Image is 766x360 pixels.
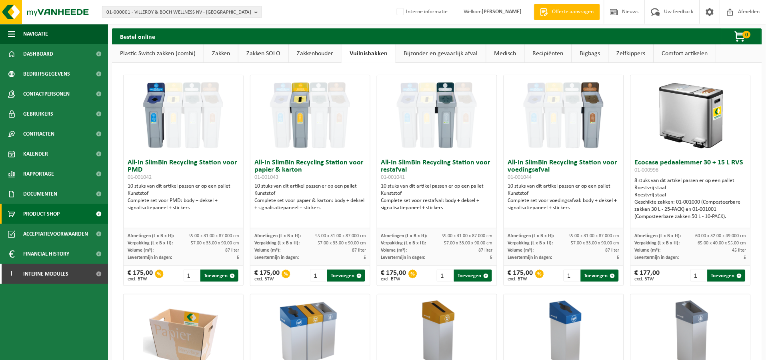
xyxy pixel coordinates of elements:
span: 55.00 x 31.00 x 87.000 cm [315,234,366,238]
span: Acceptatievoorwaarden [23,224,88,244]
span: 57.00 x 33.00 x 90.00 cm [191,241,239,246]
span: Levertermijn in dagen: [635,255,679,260]
a: Zelfkippers [609,44,654,63]
span: 55.00 x 31.00 x 87.000 cm [442,234,493,238]
div: Kunststof [254,190,366,197]
input: 1 [564,270,580,282]
span: 01-001042 [128,174,152,180]
span: Interne modules [23,264,68,284]
span: Documenten [23,184,57,204]
div: 10 stuks van dit artikel passen er op een pallet [254,183,366,212]
button: Toevoegen [327,270,365,282]
div: Complete set voor PMD: body + deksel + signalisatiepaneel + stickers [128,197,239,212]
span: 55.00 x 31.00 x 87.000 cm [188,234,239,238]
img: 01-001044 [524,75,604,155]
span: 65.00 x 40.00 x 55.00 cm [698,241,746,246]
span: Financial History [23,244,69,264]
button: Toevoegen [454,270,492,282]
span: 5 [364,255,366,260]
span: Dashboard [23,44,53,64]
div: Complete set voor papier & karton: body + deksel + signalisatiepaneel + stickers [254,197,366,212]
a: Bijzonder en gevaarlijk afval [396,44,486,63]
h3: All-In SlimBin Recycling Station voor PMD [128,159,239,181]
span: 57.00 x 33.00 x 90.00 cm [318,241,366,246]
span: excl. BTW [635,277,660,282]
a: Recipiënten [525,44,572,63]
span: 45 liter [732,248,746,253]
button: Toevoegen [708,270,746,282]
span: Volume (m³): [508,248,534,253]
span: Afmetingen (L x B x H): [635,234,681,238]
input: 1 [310,270,326,282]
div: € 175,00 [128,270,153,282]
h3: Ecocasa pedaalemmer 30 + 15 L RVS [635,159,746,175]
span: Afmetingen (L x B x H): [508,234,554,238]
div: Kunststof [508,190,620,197]
input: 1 [437,270,453,282]
a: Medisch [486,44,524,63]
span: 87 liter [606,248,620,253]
span: Levertermijn in dagen: [381,255,426,260]
span: Volume (m³): [635,248,661,253]
span: Verpakking (L x B x H): [508,241,553,246]
span: Volume (m³): [128,248,154,253]
div: 10 stuks van dit artikel passen er op een pallet [381,183,493,212]
a: Bigbags [572,44,608,63]
span: 87 liter [479,248,493,253]
span: 01-000998 [635,167,659,173]
a: Zakken [204,44,238,63]
span: Kalender [23,144,48,164]
img: 01-001041 [397,75,477,155]
img: 01-000998 [650,75,730,155]
span: 01-000001 - VILLEROY & BOCH WELLNESS NV - [GEOGRAPHIC_DATA] [106,6,251,18]
h2: Bestel online [112,28,163,44]
h3: All-In SlimBin Recycling Station voor voedingsafval [508,159,620,181]
span: 5 [490,255,493,260]
div: Roestvrij staal [635,184,746,192]
div: Roestvrij staal [635,192,746,199]
span: Navigatie [23,24,48,44]
a: Zakkenhouder [289,44,341,63]
span: excl. BTW [381,277,406,282]
div: Geschikte zakken: 01-001000 (Composteerbare zakken 30 L - 25-PACK) en 01-001001 (Composteerbare z... [635,199,746,220]
span: Verpakking (L x B x H): [254,241,300,246]
span: Afmetingen (L x B x H): [381,234,428,238]
span: excl. BTW [128,277,153,282]
a: Offerte aanvragen [534,4,600,20]
span: 87 liter [352,248,366,253]
button: Toevoegen [200,270,238,282]
span: 01-001043 [254,174,278,180]
div: € 175,00 [508,270,533,282]
span: excl. BTW [508,277,533,282]
div: Complete set voor voedingsafval: body + deksel + signalisatiepaneel + stickers [508,197,620,212]
a: Vuilnisbakken [342,44,396,63]
span: 01-001041 [381,174,405,180]
span: Afmetingen (L x B x H): [254,234,301,238]
h3: All-In SlimBin Recycling Station voor restafval [381,159,493,181]
span: Verpakking (L x B x H): [381,241,426,246]
div: 8 stuks van dit artikel passen er op een pallet [635,177,746,220]
div: Complete set voor restafval: body + deksel + signalisatiepaneel + stickers [381,197,493,212]
a: Comfort artikelen [654,44,716,63]
div: € 175,00 [381,270,406,282]
span: 60.00 x 32.00 x 49.000 cm [696,234,746,238]
span: Contactpersonen [23,84,70,104]
span: 0 [743,31,751,38]
span: 57.00 x 33.00 x 90.00 cm [571,241,620,246]
div: € 177,00 [635,270,660,282]
label: Interne informatie [395,6,448,18]
span: 5 [744,255,746,260]
button: 0 [721,28,761,44]
span: Levertermijn in dagen: [254,255,299,260]
button: 01-000001 - VILLEROY & BOCH WELLNESS NV - [GEOGRAPHIC_DATA] [102,6,262,18]
span: I [8,264,15,284]
a: Zakken SOLO [238,44,288,63]
strong: [PERSON_NAME] [482,9,522,15]
span: Volume (m³): [254,248,280,253]
span: 01-001044 [508,174,532,180]
div: 10 stuks van dit artikel passen er op een pallet [128,183,239,212]
span: Verpakking (L x B x H): [128,241,173,246]
h3: All-In SlimBin Recycling Station voor papier & karton [254,159,366,181]
span: Verpakking (L x B x H): [635,241,680,246]
span: Levertermijn in dagen: [508,255,552,260]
